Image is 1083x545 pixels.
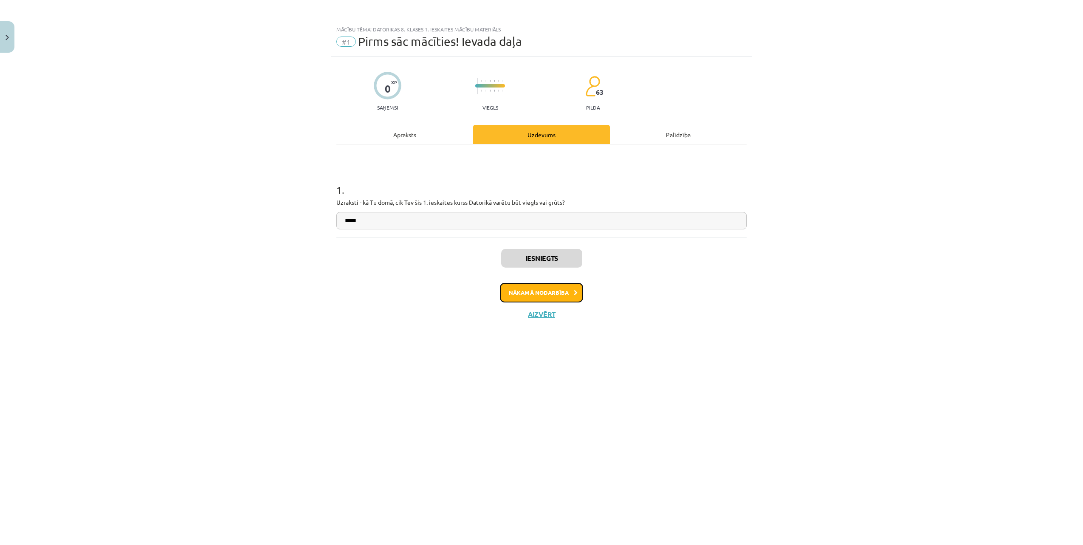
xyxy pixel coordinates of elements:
[336,125,473,144] div: Apraksts
[391,80,397,85] span: XP
[336,198,747,207] p: Uzraksti - kā Tu domā, cik Tev šis 1. ieskaites kurss Datorikā varētu būt viegls vai grūts?
[610,125,747,144] div: Palīdzība
[498,80,499,82] img: icon-short-line-57e1e144782c952c97e751825c79c345078a6d821885a25fce030b3d8c18986b.svg
[501,249,582,268] button: Iesniegts
[485,90,486,92] img: icon-short-line-57e1e144782c952c97e751825c79c345078a6d821885a25fce030b3d8c18986b.svg
[500,283,583,302] button: Nākamā nodarbība
[336,26,747,32] div: Mācību tēma: Datorikas 8. klases 1. ieskaites mācību materiāls
[585,76,600,97] img: students-c634bb4e5e11cddfef0936a35e636f08e4e9abd3cc4e673bd6f9a4125e45ecb1.svg
[502,80,503,82] img: icon-short-line-57e1e144782c952c97e751825c79c345078a6d821885a25fce030b3d8c18986b.svg
[477,78,478,94] img: icon-long-line-d9ea69661e0d244f92f715978eff75569469978d946b2353a9bb055b3ed8787d.svg
[498,90,499,92] img: icon-short-line-57e1e144782c952c97e751825c79c345078a6d821885a25fce030b3d8c18986b.svg
[336,37,356,47] span: #1
[358,34,522,48] span: Pirms sāc mācīties! Ievada daļa
[6,35,9,40] img: icon-close-lesson-0947bae3869378f0d4975bcd49f059093ad1ed9edebbc8119c70593378902aed.svg
[596,88,604,96] span: 63
[525,310,558,319] button: Aizvērt
[473,125,610,144] div: Uzdevums
[494,80,495,82] img: icon-short-line-57e1e144782c952c97e751825c79c345078a6d821885a25fce030b3d8c18986b.svg
[586,104,600,110] p: pilda
[481,80,482,82] img: icon-short-line-57e1e144782c952c97e751825c79c345078a6d821885a25fce030b3d8c18986b.svg
[374,104,401,110] p: Saņemsi
[502,90,503,92] img: icon-short-line-57e1e144782c952c97e751825c79c345078a6d821885a25fce030b3d8c18986b.svg
[481,90,482,92] img: icon-short-line-57e1e144782c952c97e751825c79c345078a6d821885a25fce030b3d8c18986b.svg
[490,80,491,82] img: icon-short-line-57e1e144782c952c97e751825c79c345078a6d821885a25fce030b3d8c18986b.svg
[490,90,491,92] img: icon-short-line-57e1e144782c952c97e751825c79c345078a6d821885a25fce030b3d8c18986b.svg
[494,90,495,92] img: icon-short-line-57e1e144782c952c97e751825c79c345078a6d821885a25fce030b3d8c18986b.svg
[485,80,486,82] img: icon-short-line-57e1e144782c952c97e751825c79c345078a6d821885a25fce030b3d8c18986b.svg
[482,104,498,110] p: Viegls
[336,169,747,195] h1: 1 .
[385,83,391,95] div: 0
